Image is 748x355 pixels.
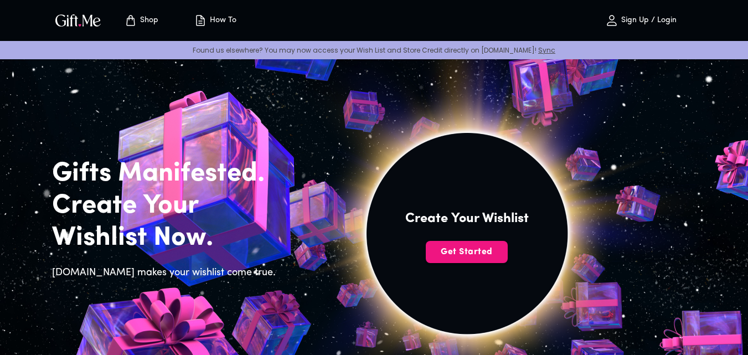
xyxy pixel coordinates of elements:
p: Found us elsewhere? You may now access your Wish List and Store Credit directly on [DOMAIN_NAME]! [9,45,739,55]
p: Sign Up / Login [618,16,677,25]
h2: Wishlist Now. [52,222,282,254]
h6: [DOMAIN_NAME] makes your wishlist come true. [52,265,282,281]
p: How To [207,16,236,25]
button: Sign Up / Login [586,3,697,38]
img: GiftMe Logo [53,12,103,28]
button: How To [185,3,246,38]
p: Shop [137,16,158,25]
button: GiftMe Logo [52,14,104,27]
h2: Gifts Manifested. [52,158,282,190]
h2: Create Your [52,190,282,222]
img: how-to.svg [194,14,207,27]
h4: Create Your Wishlist [405,210,529,228]
span: Get Started [426,246,508,258]
button: Get Started [426,241,508,263]
button: Store page [111,3,172,38]
a: Sync [538,45,555,55]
